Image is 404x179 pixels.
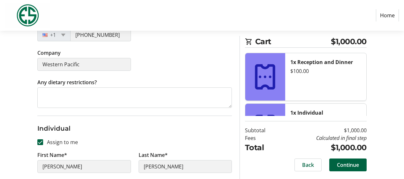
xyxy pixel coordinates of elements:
label: Any dietary restrictions? [37,78,97,86]
div: $100.00 [290,67,361,75]
label: Last Name* [139,151,168,159]
label: First Name* [37,151,67,159]
span: Continue [337,161,359,169]
strong: 1x Individual [290,109,323,116]
a: Home [376,9,399,21]
img: Evans Scholars Foundation's Logo [5,3,50,28]
button: Continue [329,159,367,171]
button: Back [294,159,322,171]
h3: Individual [37,124,232,133]
td: Calculated in final step [280,134,367,142]
span: Cart [255,36,331,47]
td: Subtotal [245,126,280,134]
strong: 1x Reception and Dinner [290,59,353,66]
span: $1,000.00 [331,36,367,47]
label: Assign to me [43,138,78,146]
td: Fees [245,134,280,142]
span: Back [302,161,314,169]
td: Total [245,142,280,153]
td: $1,000.00 [280,142,367,153]
label: Company [37,49,61,57]
td: $1,000.00 [280,126,367,134]
input: (201) 555-0123 [70,28,131,41]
